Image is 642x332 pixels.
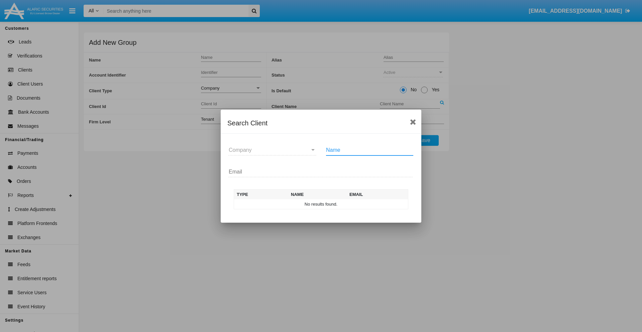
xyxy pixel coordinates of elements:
div: Search Client [227,118,415,128]
td: No results found. [234,199,408,209]
th: Name [288,189,347,199]
span: Company [229,147,251,153]
th: Type [234,189,289,199]
th: Email [347,189,408,199]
